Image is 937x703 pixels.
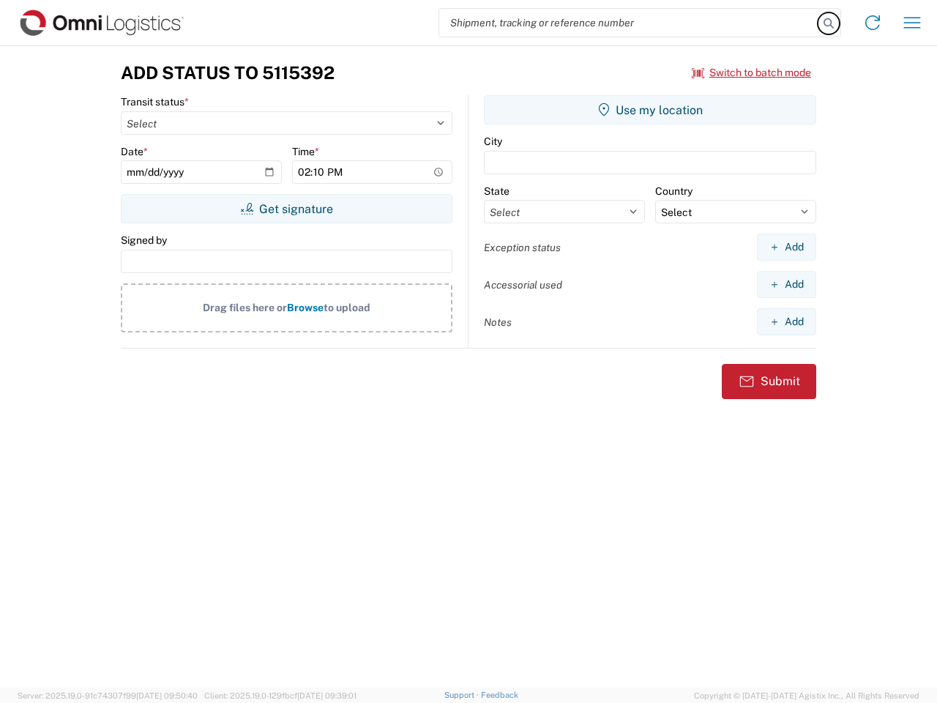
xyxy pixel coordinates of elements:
[121,62,335,83] h3: Add Status to 5115392
[204,691,356,700] span: Client: 2025.19.0-129fbcf
[694,689,919,702] span: Copyright © [DATE]-[DATE] Agistix Inc., All Rights Reserved
[757,271,816,298] button: Add
[121,95,189,108] label: Transit status
[484,316,512,329] label: Notes
[655,185,693,198] label: Country
[121,194,452,223] button: Get signature
[292,145,319,158] label: Time
[297,691,356,700] span: [DATE] 09:39:01
[484,241,561,254] label: Exception status
[203,302,287,313] span: Drag files here or
[484,185,509,198] label: State
[121,145,148,158] label: Date
[484,278,562,291] label: Accessorial used
[287,302,324,313] span: Browse
[722,364,816,399] button: Submit
[757,308,816,335] button: Add
[481,691,518,699] a: Feedback
[121,234,167,247] label: Signed by
[484,95,816,124] button: Use my location
[444,691,481,699] a: Support
[136,691,198,700] span: [DATE] 09:50:40
[18,691,198,700] span: Server: 2025.19.0-91c74307f99
[439,9,818,37] input: Shipment, tracking or reference number
[324,302,370,313] span: to upload
[692,61,811,85] button: Switch to batch mode
[484,135,502,148] label: City
[757,234,816,261] button: Add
